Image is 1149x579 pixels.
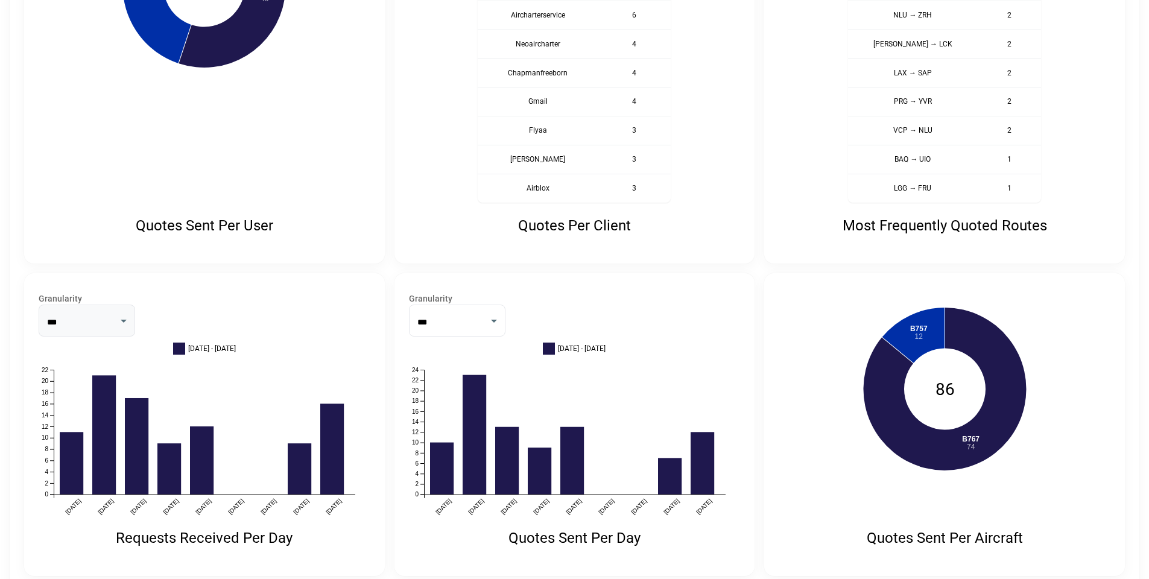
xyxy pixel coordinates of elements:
text: [DATE] [434,498,452,516]
text: 12 [412,429,419,435]
th: VCP → NLU [848,116,978,145]
text: 12 [42,423,49,430]
text: 86 [935,379,954,399]
th: Neoaircharter [478,30,598,59]
td: 3 [598,116,671,145]
text: 20 [412,387,419,394]
text: [DATE] [97,498,115,516]
text: 8 [415,450,419,457]
td: 2 [978,116,1041,145]
text: 18 [412,398,419,405]
th: PRG → YVR [848,87,978,116]
p: Requests Received Per Day [116,530,293,547]
td: 4 [598,59,671,87]
tspan: B767 [962,435,980,443]
th: LGG → FRU [848,174,978,202]
th: BAQ → UIO [848,145,978,174]
text: [DATE] [662,498,680,516]
th: Flyaa [478,116,598,145]
text: [DATE] [324,498,343,516]
text: 10 [412,440,419,446]
span: [DATE] - [DATE] [188,346,236,352]
text: [DATE] [194,498,212,516]
td: 6 [598,1,671,30]
td: 4 [598,87,671,116]
text: 0 [45,492,48,498]
text: 4 [45,469,48,475]
th: [PERSON_NAME] → LCK [848,30,978,59]
p: Quotes Sent Per Day [508,530,641,547]
th: LAX → SAP [848,59,978,87]
td: 3 [598,174,671,202]
text: 2 [45,480,48,487]
text: 16 [42,400,49,407]
text: 2 [415,481,419,488]
text: 20 [42,378,49,385]
text: [DATE] [162,498,180,516]
text: [DATE] [129,498,147,516]
text: 18 [42,390,49,396]
text: 16 [412,408,419,415]
p: Quotes Sent Per User [136,217,273,235]
th: Chapmanfreeborn [478,59,598,87]
text: [DATE] [64,498,82,516]
td: 3 [598,145,671,174]
text: [DATE] [630,498,648,516]
th: Gmail [478,87,598,116]
text: 22 [42,367,49,373]
label: Granularity [39,293,370,305]
tspan: 74 [967,443,975,451]
span: [DATE] - [DATE] [558,346,606,352]
text: [DATE] [467,498,485,516]
text: [DATE] [227,498,245,516]
td: 4 [598,30,671,59]
tspan: 12 [914,332,923,341]
text: 14 [412,419,419,425]
text: [DATE] [695,498,713,516]
text: [DATE] [597,498,615,516]
text: 0 [415,492,419,498]
td: 2 [978,30,1041,59]
text: 10 [42,435,49,441]
text: [DATE] [259,498,277,516]
text: [DATE] [292,498,310,516]
th: NLU → ZRH [848,1,978,30]
tspan: B757 [910,324,928,333]
text: 4 [415,470,419,477]
text: [DATE] [565,498,583,516]
text: [DATE] [532,498,550,516]
p: Most Frequently Quoted Routes [843,217,1047,235]
label: Granularity [409,293,741,305]
text: 8 [45,446,48,453]
td: 2 [978,87,1041,116]
th: [PERSON_NAME] [478,145,598,174]
text: [DATE] [499,498,518,516]
text: 24 [412,367,419,373]
p: Quotes Sent Per Aircraft [867,530,1023,547]
td: 1 [978,145,1041,174]
td: 2 [978,59,1041,87]
th: Airblox [478,174,598,202]
text: 22 [412,377,419,384]
text: 6 [415,460,419,467]
text: 14 [42,412,49,419]
p: Quotes Per Client [518,217,631,235]
td: 1 [978,174,1041,202]
text: 6 [45,457,48,464]
th: Aircharterservice [478,1,598,30]
td: 2 [978,1,1041,30]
